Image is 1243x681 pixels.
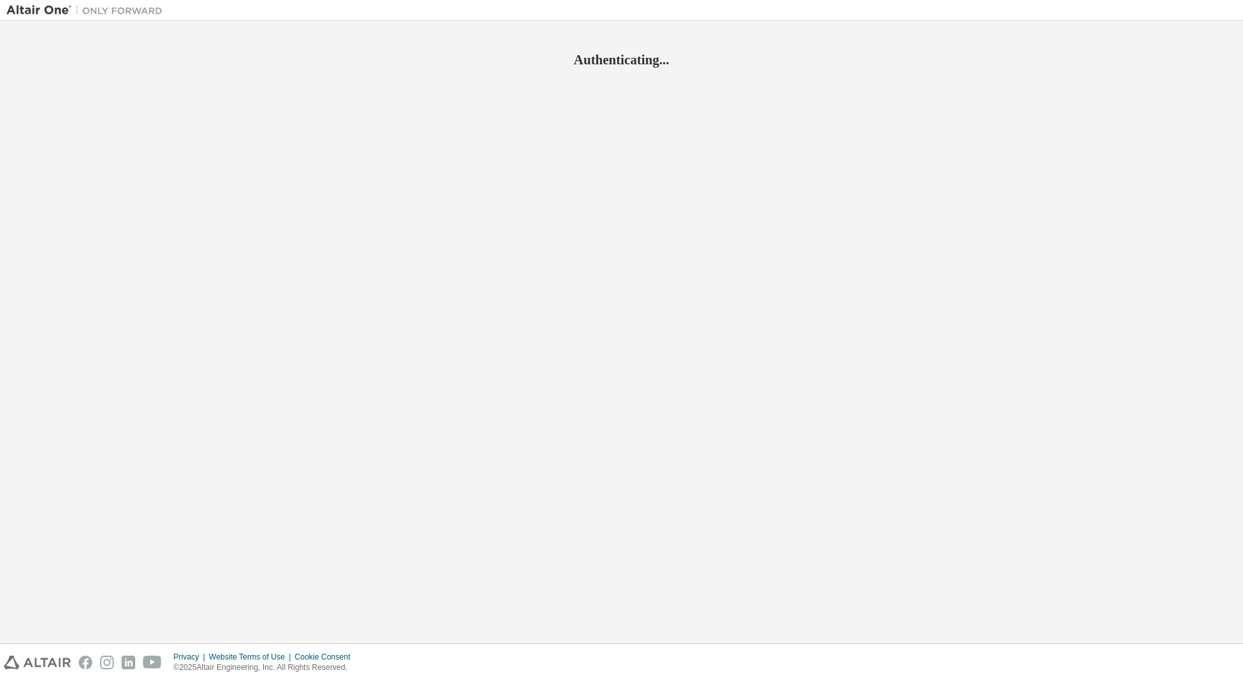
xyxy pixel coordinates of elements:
div: Website Terms of Use [209,652,294,662]
img: facebook.svg [79,656,92,669]
div: Privacy [174,652,209,662]
img: altair_logo.svg [4,656,71,669]
img: youtube.svg [143,656,162,669]
img: Altair One [7,4,169,17]
img: linkedin.svg [122,656,135,669]
div: Cookie Consent [294,652,358,662]
h2: Authenticating... [7,51,1236,68]
img: instagram.svg [100,656,114,669]
p: © 2025 Altair Engineering, Inc. All Rights Reserved. [174,662,358,673]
